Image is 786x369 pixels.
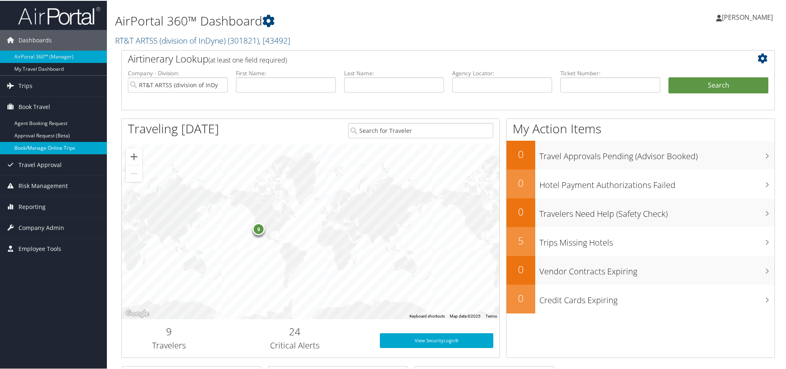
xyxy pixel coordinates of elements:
[18,96,50,116] span: Book Travel
[208,55,287,64] span: (at least one field required)
[506,175,535,189] h2: 0
[716,4,781,29] a: [PERSON_NAME]
[506,233,535,247] h2: 5
[126,148,142,164] button: Zoom in
[18,196,46,216] span: Reporting
[506,226,774,255] a: 5Trips Missing Hotels
[124,308,151,318] img: Google
[128,339,210,350] h3: Travelers
[18,29,52,50] span: Dashboards
[115,12,559,29] h1: AirPortal 360™ Dashboard
[128,119,219,137] h1: Traveling [DATE]
[115,34,290,45] a: RT&T ARTSS (division of InDyne)
[506,204,535,218] h2: 0
[722,12,773,21] span: [PERSON_NAME]
[18,217,64,237] span: Company Admin
[18,75,32,95] span: Trips
[668,77,768,93] button: Search
[485,313,497,318] a: Terms (opens in new tab)
[506,146,535,160] h2: 0
[380,332,493,347] a: View SecurityLogic®
[506,290,535,304] h2: 0
[18,238,61,258] span: Employee Tools
[228,34,259,45] span: ( 301821 )
[539,290,774,305] h3: Credit Cards Expiring
[450,313,481,318] span: Map data ©2025
[18,5,100,25] img: airportal-logo.png
[236,68,336,77] label: First Name:
[506,119,774,137] h1: My Action Items
[126,165,142,181] button: Zoom out
[409,313,445,318] button: Keyboard shortcuts
[506,197,774,226] a: 0Travelers Need Help (Safety Check)
[539,146,774,161] h3: Travel Approvals Pending (Advisor Booked)
[18,154,62,174] span: Travel Approval
[128,324,210,338] h2: 9
[222,324,368,338] h2: 24
[560,68,660,77] label: Ticket Number:
[539,174,774,190] h3: Hotel Payment Authorizations Failed
[259,34,290,45] span: , [ 43492 ]
[222,339,368,350] h3: Critical Alerts
[128,68,228,77] label: Company - Division:
[344,68,444,77] label: Last Name:
[539,203,774,219] h3: Travelers Need Help (Safety Check)
[506,255,774,284] a: 0Vendor Contracts Expiring
[128,51,714,65] h2: Airtinerary Lookup
[506,169,774,197] a: 0Hotel Payment Authorizations Failed
[506,262,535,276] h2: 0
[452,68,552,77] label: Agency Locator:
[539,232,774,248] h3: Trips Missing Hotels
[506,284,774,313] a: 0Credit Cards Expiring
[18,175,68,195] span: Risk Management
[124,308,151,318] a: Open this area in Google Maps (opens a new window)
[539,261,774,276] h3: Vendor Contracts Expiring
[348,122,493,137] input: Search for Traveler
[506,140,774,169] a: 0Travel Approvals Pending (Advisor Booked)
[252,222,265,234] div: 9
